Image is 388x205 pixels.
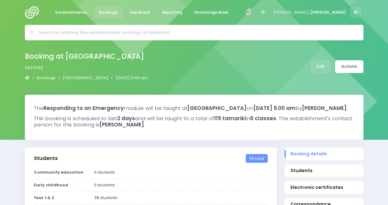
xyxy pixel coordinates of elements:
[117,115,135,122] strong: 2 days
[90,169,272,175] div: 0 students
[99,121,144,128] strong: [PERSON_NAME]
[55,9,87,16] span: Establishments
[125,7,155,19] a: Feedback
[189,7,234,19] a: Knowledge Base
[285,181,363,194] a: Electronic certificates
[34,155,58,162] h3: Students
[37,75,55,81] a: Bookings
[290,167,357,174] span: Students
[162,9,182,16] span: Reporting
[34,182,68,188] strong: Early childhood
[25,52,144,61] h2: Booking at [GEOGRAPHIC_DATA]
[34,195,54,201] strong: Year 1 & 2
[34,115,354,128] h3: This booking is scheduled to last and will be taught to a total of in . The establishment's conta...
[310,9,346,16] span: [PERSON_NAME]
[34,105,354,111] h3: The module will be taught at on by .
[273,9,309,16] span: [PERSON_NAME],
[290,151,357,157] span: Booking details
[285,148,363,160] a: Booking details
[253,104,295,112] strong: [DATE] 9.00 am
[194,9,228,16] span: Knowledge Base
[99,9,118,16] span: Bookings
[50,7,92,19] a: Establishments
[25,6,43,19] img: Logo
[25,65,43,71] span: b524052
[43,104,124,112] strong: Responding to an Emergency
[130,9,150,16] span: Feedback
[290,184,357,191] span: Electronic certificates
[34,169,84,175] strong: Community education
[246,154,267,163] span: 115 total
[187,104,247,112] strong: [GEOGRAPHIC_DATA]
[63,75,108,81] a: [GEOGRAPHIC_DATA]
[214,115,246,122] strong: 115 tamariki
[39,28,355,37] input: Search for anything (like establishments, bookings, or feedback)
[311,60,331,73] a: Edit
[116,75,148,81] a: [DATE] 9.00 am
[335,60,363,73] a: Actions
[157,7,188,19] a: Reporting
[250,115,276,122] strong: 6 classes
[302,104,347,112] strong: [PERSON_NAME]
[90,182,272,188] div: 0 students
[94,7,123,19] a: Bookings
[350,7,361,18] span: N
[285,164,363,177] a: Students
[90,195,272,201] div: 38 students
